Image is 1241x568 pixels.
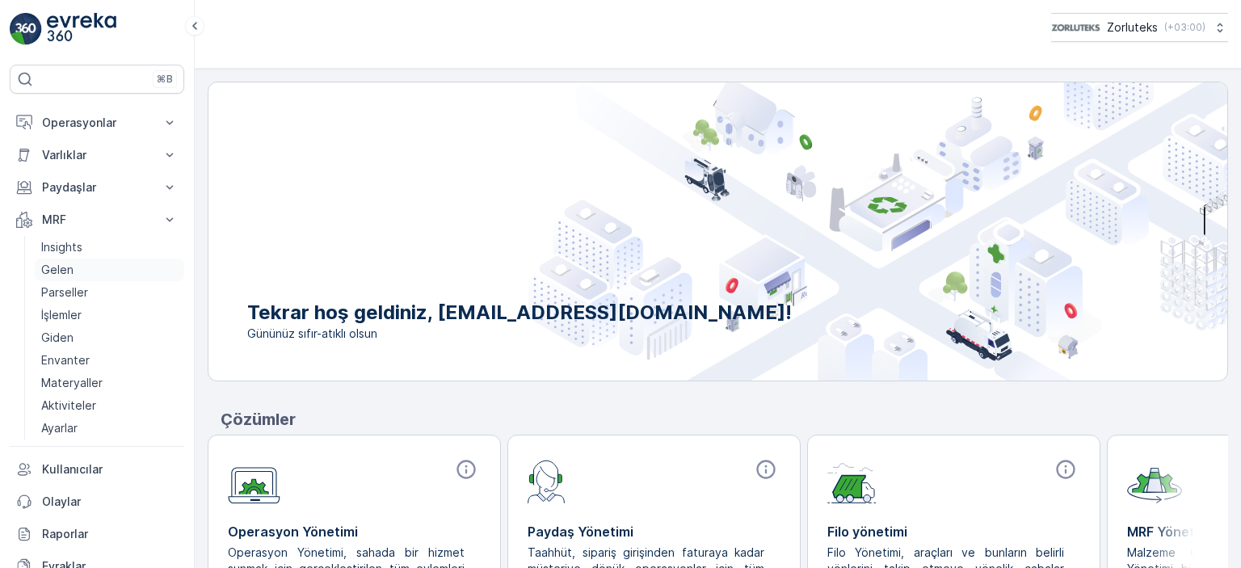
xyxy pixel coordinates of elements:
[1164,21,1205,34] p: ( +03:00 )
[41,284,88,301] p: Parseller
[528,458,566,503] img: module-icon
[41,262,74,278] p: Gelen
[827,522,1080,541] p: Filo yönetimi
[1051,19,1100,36] img: 6-1-9-3_wQBzyll.png
[35,236,184,259] a: Insights
[42,494,178,510] p: Olaylar
[35,304,184,326] a: İşlemler
[35,281,184,304] a: Parseller
[221,407,1228,431] p: Çözümler
[41,352,90,368] p: Envanter
[228,458,280,504] img: module-icon
[35,326,184,349] a: Giden
[528,522,780,541] p: Paydaş Yönetimi
[228,522,481,541] p: Operasyon Yönetimi
[10,13,42,45] img: logo
[247,300,792,326] p: Tekrar hoş geldiniz, [EMAIL_ADDRESS][DOMAIN_NAME]!
[41,239,82,255] p: Insights
[157,73,173,86] p: ⌘B
[42,212,152,228] p: MRF
[10,139,184,171] button: Varlıklar
[247,326,792,342] span: Gününüz sıfır-atıklı olsun
[35,372,184,394] a: Materyaller
[41,398,96,414] p: Aktiviteler
[41,420,78,436] p: Ayarlar
[35,349,184,372] a: Envanter
[42,147,152,163] p: Varlıklar
[528,82,1227,381] img: city illustration
[827,458,877,503] img: module-icon
[35,394,184,417] a: Aktiviteler
[35,417,184,440] a: Ayarlar
[10,486,184,518] a: Olaylar
[10,204,184,236] button: MRF
[47,13,116,45] img: logo_light-DOdMpM7g.png
[42,461,178,478] p: Kullanıcılar
[10,453,184,486] a: Kullanıcılar
[42,115,152,131] p: Operasyonlar
[10,171,184,204] button: Paydaşlar
[10,518,184,550] a: Raporlar
[41,330,74,346] p: Giden
[35,259,184,281] a: Gelen
[1051,13,1228,42] button: Zorluteks(+03:00)
[1127,458,1182,503] img: module-icon
[42,526,178,542] p: Raporlar
[10,107,184,139] button: Operasyonlar
[41,307,82,323] p: İşlemler
[42,179,152,196] p: Paydaşlar
[1107,19,1158,36] p: Zorluteks
[41,375,103,391] p: Materyaller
